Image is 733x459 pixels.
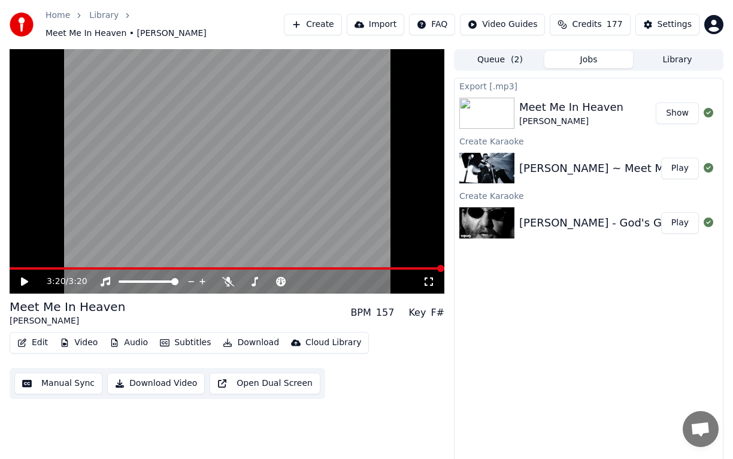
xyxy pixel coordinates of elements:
div: Meet Me In Heaven [519,99,623,116]
span: 3:20 [47,276,65,288]
button: FAQ [409,14,455,35]
button: Download [218,334,284,351]
button: Create [284,14,342,35]
div: [PERSON_NAME] [519,116,623,128]
div: / [47,276,75,288]
a: Library [89,10,119,22]
button: Credits177 [550,14,630,35]
button: Settings [635,14,699,35]
div: Create Karaoke [455,134,723,148]
button: Show [656,102,699,124]
button: Subtitles [155,334,216,351]
div: Export [.mp3] [455,78,723,93]
button: Play [661,158,699,179]
div: [PERSON_NAME] [10,315,125,327]
span: Credits [572,19,601,31]
div: Create Karaoke [455,188,723,203]
div: Meet Me In Heaven [10,298,125,315]
div: Settings [658,19,692,31]
div: [PERSON_NAME] ~ Meet Me In Heaven [519,160,729,177]
div: Cloud Library [305,337,361,349]
span: Meet Me In Heaven • [PERSON_NAME] [46,28,207,40]
button: Video Guides [460,14,545,35]
button: Jobs [544,51,633,68]
span: 3:20 [68,276,87,288]
div: F# [431,306,444,320]
div: Key [408,306,426,320]
button: Audio [105,334,153,351]
nav: breadcrumb [46,10,284,40]
div: BPM [350,306,371,320]
button: Manual Sync [14,373,102,394]
div: 157 [376,306,395,320]
button: Open Dual Screen [210,373,320,394]
button: Download Video [107,373,205,394]
img: youka [10,13,34,37]
button: Library [633,51,722,68]
span: ( 2 ) [511,54,523,66]
button: Edit [13,334,53,351]
div: Open chat [683,411,719,447]
button: Queue [456,51,544,68]
button: Import [347,14,404,35]
button: Video [55,334,102,351]
span: 177 [607,19,623,31]
a: Home [46,10,70,22]
button: Play [661,212,699,234]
